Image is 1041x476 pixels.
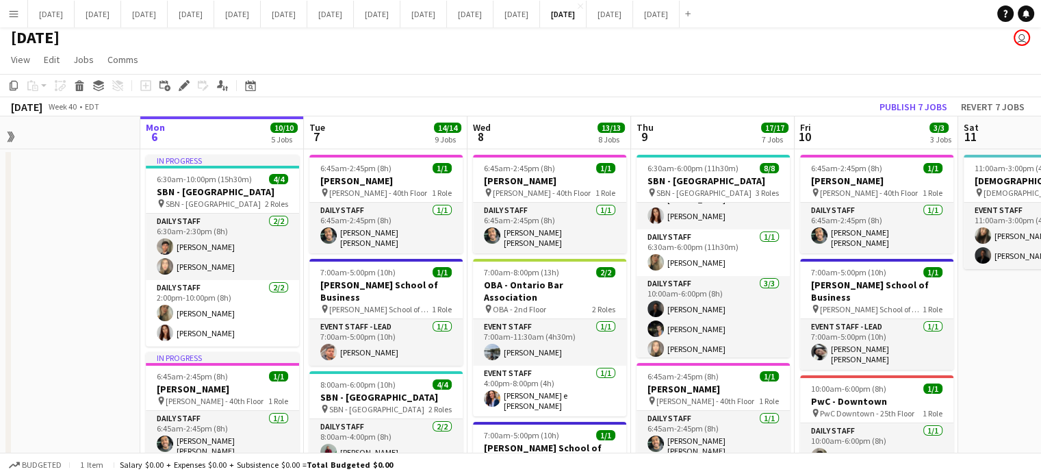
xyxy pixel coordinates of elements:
[1014,29,1030,46] app-user-avatar: Jolanta Rokowski
[73,53,94,66] span: Jobs
[120,460,393,470] div: Salary $0.00 + Expenses $0.00 + Subsistence $0.00 =
[38,51,65,68] a: Edit
[68,51,99,68] a: Jobs
[874,98,953,116] button: Publish 7 jobs
[45,101,79,112] span: Week 40
[7,458,64,473] button: Budgeted
[28,1,75,27] button: [DATE]
[493,1,540,27] button: [DATE]
[44,53,60,66] span: Edit
[955,98,1030,116] button: Revert 7 jobs
[75,460,108,470] span: 1 item
[540,1,587,27] button: [DATE]
[11,100,42,114] div: [DATE]
[22,460,62,470] span: Budgeted
[307,1,354,27] button: [DATE]
[633,1,680,27] button: [DATE]
[587,1,633,27] button: [DATE]
[354,1,400,27] button: [DATE]
[85,101,99,112] div: EDT
[307,460,393,470] span: Total Budgeted $0.00
[11,27,60,48] h1: [DATE]
[102,51,144,68] a: Comms
[11,53,30,66] span: View
[261,1,307,27] button: [DATE]
[107,53,138,66] span: Comms
[121,1,168,27] button: [DATE]
[447,1,493,27] button: [DATE]
[75,1,121,27] button: [DATE]
[214,1,261,27] button: [DATE]
[400,1,447,27] button: [DATE]
[5,51,36,68] a: View
[168,1,214,27] button: [DATE]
